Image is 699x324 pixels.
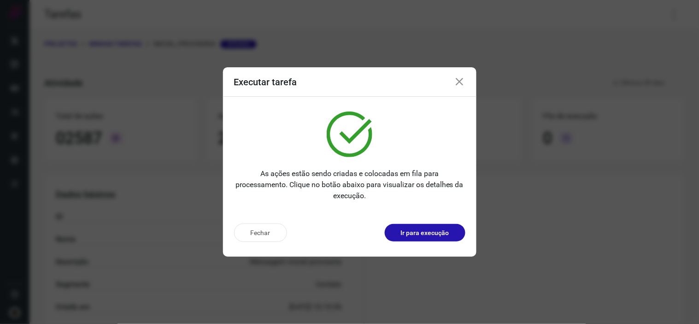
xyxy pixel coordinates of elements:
[327,112,372,157] img: verified.svg
[234,77,297,88] h3: Executar tarefa
[234,224,287,242] button: Fechar
[234,168,465,201] p: As ações estão sendo criadas e colocadas em fila para processamento. Clique no botão abaixo para ...
[401,228,449,238] p: Ir para execução
[385,224,465,242] button: Ir para execução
